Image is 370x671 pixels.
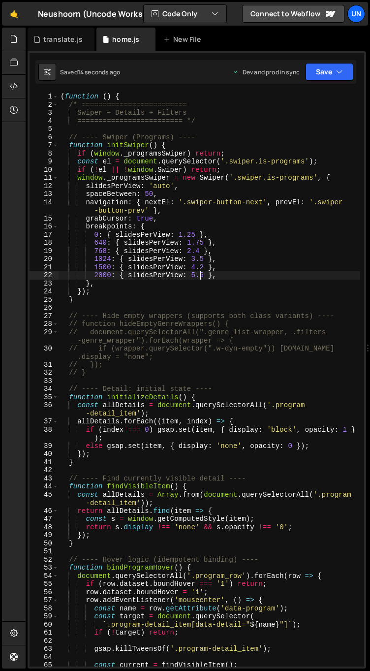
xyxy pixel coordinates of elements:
div: 42 [30,466,59,475]
div: 26 [30,304,59,312]
div: 45 [30,491,59,507]
div: 18 [30,239,59,247]
button: Code Only [144,5,226,23]
div: 5 [30,125,59,133]
div: 31 [30,361,59,369]
div: 41 [30,458,59,467]
div: 43 [30,475,59,483]
div: 28 [30,320,59,328]
div: 14 [30,198,59,215]
div: 12 [30,182,59,191]
div: 64 [30,653,59,662]
div: 61 [30,629,59,637]
div: 9 [30,158,59,166]
div: 56 [30,588,59,597]
div: 2 [30,101,59,109]
div: 40 [30,450,59,458]
div: 23 [30,280,59,288]
div: 37 [30,417,59,426]
div: 54 [30,572,59,580]
div: 59 [30,612,59,621]
div: Neushoorn (Uncode Workspace) [38,8,164,20]
div: 63 [30,645,59,653]
div: 62 [30,637,59,645]
div: 21 [30,263,59,272]
div: 30 [30,345,59,361]
div: 55 [30,580,59,588]
div: 16 [30,223,59,231]
div: 22 [30,271,59,280]
div: 20 [30,255,59,263]
div: 58 [30,605,59,613]
div: Saved [60,68,120,76]
div: 10 [30,166,59,174]
div: 65 [30,661,59,670]
button: Save [306,63,353,81]
div: 17 [30,231,59,239]
div: translate.js [43,34,83,44]
div: 34 [30,385,59,393]
a: Un [347,5,365,23]
div: 33 [30,377,59,385]
div: 25 [30,296,59,304]
div: home.js [112,34,139,44]
div: 13 [30,190,59,198]
div: 29 [30,328,59,345]
div: 35 [30,393,59,402]
div: 57 [30,596,59,605]
div: 4 [30,117,59,126]
div: Dev and prod in sync [233,68,300,76]
div: 1 [30,93,59,101]
div: 6 [30,133,59,142]
div: 38 [30,426,59,442]
div: 36 [30,401,59,417]
div: 19 [30,247,59,256]
div: 50 [30,540,59,548]
div: New File [163,34,205,44]
div: 3 [30,109,59,117]
div: 60 [30,621,59,629]
div: 27 [30,312,59,320]
div: 44 [30,482,59,491]
div: 46 [30,507,59,515]
div: 32 [30,369,59,377]
div: 14 seconds ago [78,68,120,76]
div: 48 [30,523,59,532]
div: 39 [30,442,59,450]
div: 53 [30,564,59,572]
div: 52 [30,556,59,564]
div: 15 [30,215,59,223]
div: 11 [30,174,59,182]
div: 7 [30,141,59,150]
div: 24 [30,288,59,296]
div: 49 [30,531,59,540]
a: Connect to Webflow [242,5,344,23]
div: 47 [30,515,59,523]
div: 51 [30,547,59,556]
div: 8 [30,150,59,158]
a: 🤙 [2,2,26,26]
